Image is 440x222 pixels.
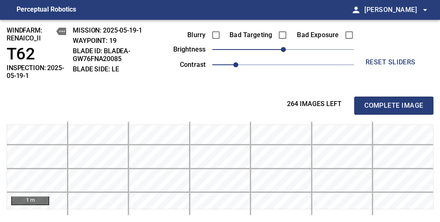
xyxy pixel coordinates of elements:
[351,5,361,15] span: person
[292,32,339,38] label: Bad Exposure
[420,5,430,15] span: arrow_drop_down
[73,65,148,73] h2: BLADE SIDE: LE
[357,54,423,71] button: reset sliders
[7,64,66,80] h2: INSPECTION: 2025-05-19-1
[73,47,148,63] h2: BLADE ID: bladeA-GW76FNA20085
[363,100,424,111] span: Complete Image
[159,32,206,38] label: Blurry
[364,4,430,16] span: [PERSON_NAME]
[226,32,272,38] label: Bad Targeting
[73,37,148,45] h2: WAYPOINT: 19
[159,61,206,68] label: contrast
[73,26,148,34] h2: MISSION: 2025-05-19-1
[7,26,66,42] h2: windfarm: Renaico_II
[275,100,354,108] h3: 264 images left
[56,26,66,36] button: copy message details
[361,57,420,68] span: reset sliders
[17,3,76,17] figcaption: Perceptual Robotics
[159,46,206,53] label: brightness
[361,2,430,18] button: [PERSON_NAME]
[7,45,66,64] h1: T62
[354,97,433,115] button: Complete Image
